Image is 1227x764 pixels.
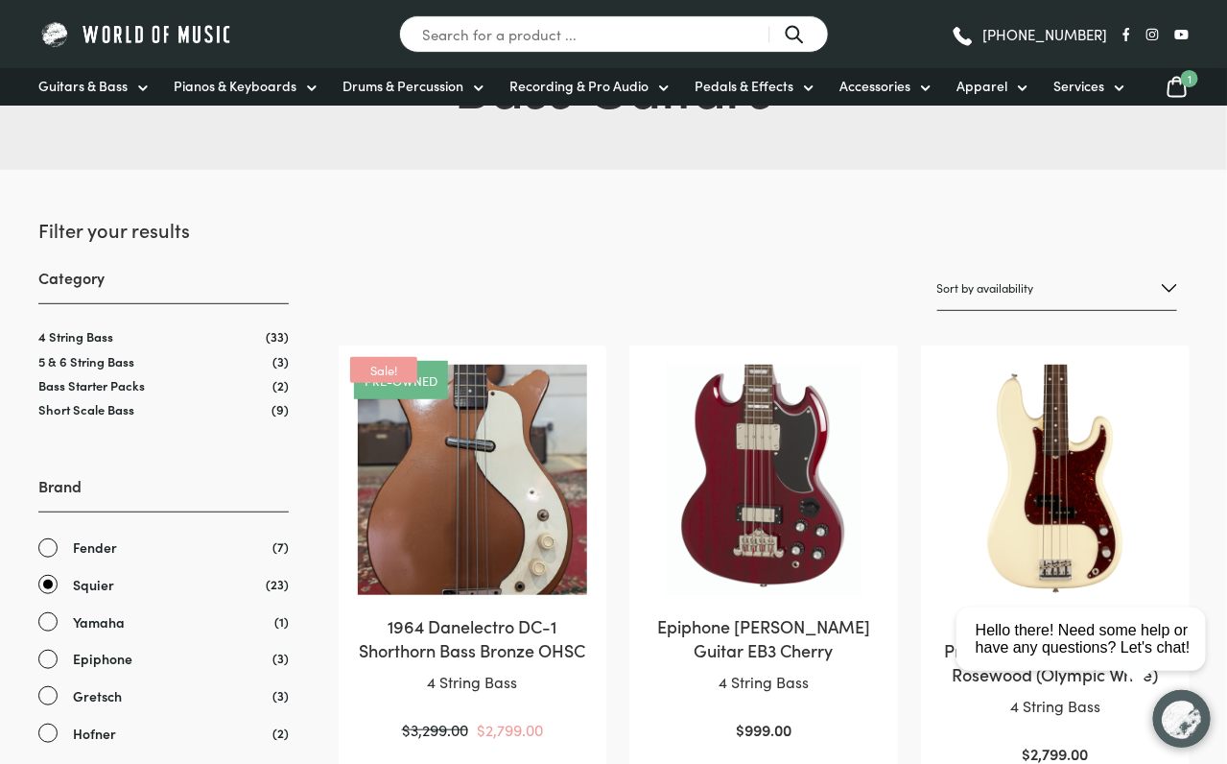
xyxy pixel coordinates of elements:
span: (33) [266,328,289,345]
span: $ [402,719,411,740]
span: (3) [272,648,289,668]
a: Bass Starter Packs [38,376,145,394]
h3: Category [38,267,289,304]
span: Accessories [839,76,910,96]
a: Squier [38,574,289,596]
a: Yamaha [38,611,289,633]
span: 1 [1181,70,1198,87]
a: Epiphone [38,648,289,670]
span: Hofner [73,723,116,745]
p: 4 String Bass [940,694,1170,719]
bdi: 2,799.00 [478,719,544,740]
select: Shop order [937,266,1177,311]
span: (3) [272,685,289,705]
span: [PHONE_NUMBER] [982,27,1107,41]
iframe: Chat with our support team [949,553,1227,764]
span: (23) [266,574,289,594]
a: Fender [38,537,289,559]
span: Drums & Percussion [342,76,463,96]
span: (1) [274,611,289,632]
h3: Brand [38,475,289,513]
h2: Fender American Professional II Precision Bass Rosewood (Olympic White) [940,614,1170,687]
span: Guitars & Bass [38,76,128,96]
p: 4 String Bass [358,670,588,695]
span: Apparel [956,76,1007,96]
span: (2) [272,723,289,743]
h2: 1964 Danelectro DC-1 Shorthorn Bass Bronze OHSC [358,614,588,662]
a: 5 & 6 String Bass [38,352,134,370]
span: $ [478,719,486,740]
a: Gretsch [38,685,289,707]
span: Sale! [350,357,417,383]
div: Brand [38,475,289,744]
span: Recording & Pro Audio [509,76,649,96]
span: Squier [73,574,114,596]
bdi: 999.00 [736,719,791,740]
a: Short Scale Bass [38,400,134,418]
span: Gretsch [73,685,122,707]
h2: Filter your results [38,216,289,243]
img: Fender American Professional II Precision Bass Olympic White Close view [940,365,1170,595]
a: [PHONE_NUMBER] [951,20,1107,49]
span: Pianos & Keyboards [174,76,296,96]
span: Fender [73,537,117,559]
span: (3) [272,353,289,370]
a: Epiphone [PERSON_NAME] Guitar EB3 Cherry4 String Bass$999.00 [649,365,879,743]
bdi: 3,299.00 [402,719,468,740]
a: 4 String Bass [38,327,113,346]
span: Services [1053,76,1104,96]
a: Pre-owned [365,374,437,387]
a: Hofner [38,723,289,745]
span: $ [736,719,744,740]
span: Pedals & Effects [695,76,793,96]
p: 4 String Bass [649,670,879,695]
span: Yamaha [73,611,125,633]
span: (7) [272,537,289,557]
span: (9) [271,401,289,418]
img: World of Music [38,19,235,49]
input: Search for a product ... [399,15,829,53]
span: (2) [272,377,289,394]
span: Epiphone [73,648,132,670]
h2: Epiphone [PERSON_NAME] Guitar EB3 Cherry [649,614,879,662]
img: 1964 Danelectro DC-1 Shorthorn Bass Bronze OHSC [358,365,588,595]
img: Epiphone SG Bass EB3 Cherry close view [649,365,879,595]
